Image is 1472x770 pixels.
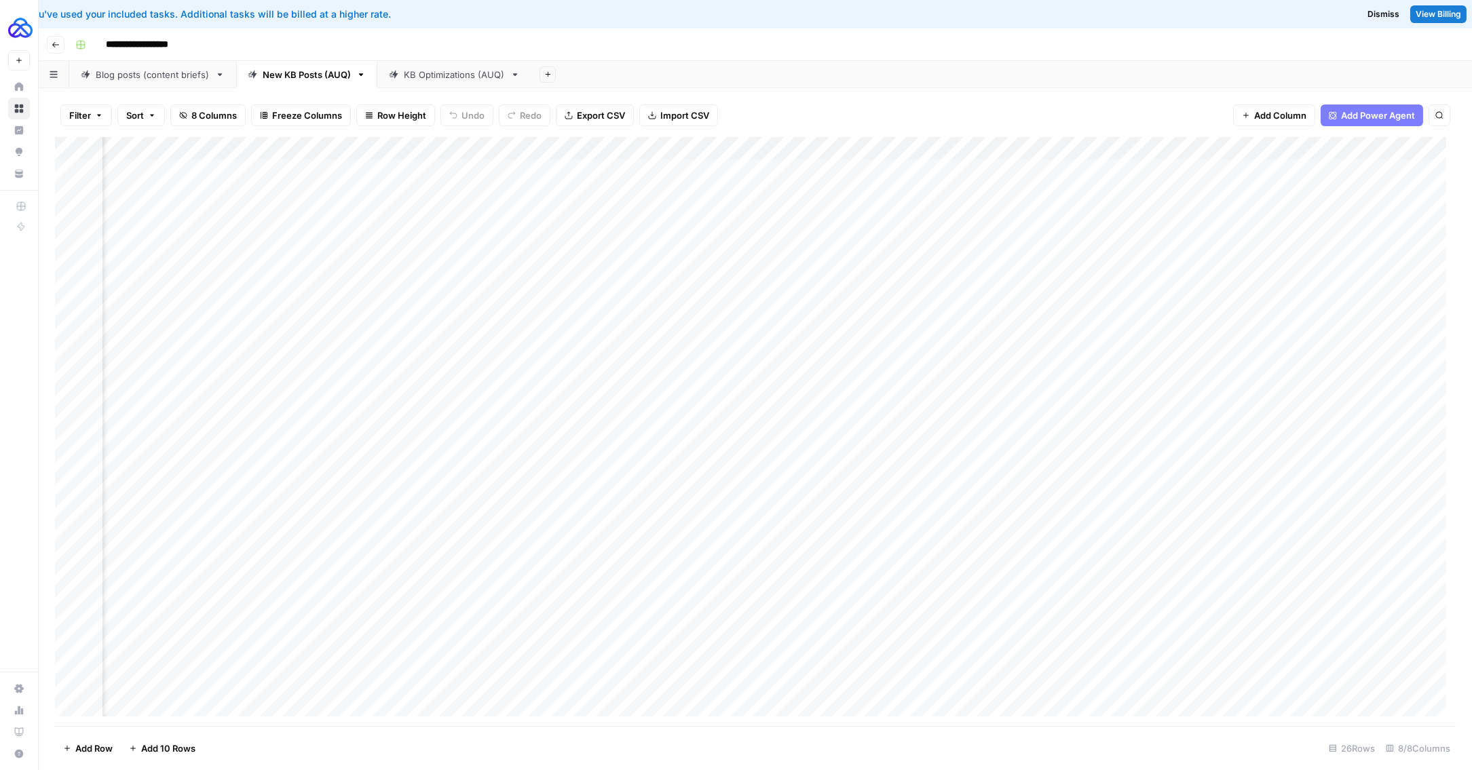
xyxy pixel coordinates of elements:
[8,16,33,40] img: AUQ Logo
[11,7,874,21] div: You've used your included tasks. Additional tasks will be billed at a higher rate.
[377,109,426,122] span: Row Height
[55,737,121,759] button: Add Row
[236,61,377,88] a: New KB Posts (AUQ)
[1233,104,1315,126] button: Add Column
[520,109,542,122] span: Redo
[1380,737,1456,759] div: 8/8 Columns
[1321,104,1423,126] button: Add Power Agent
[141,742,195,755] span: Add 10 Rows
[191,109,237,122] span: 8 Columns
[1323,737,1380,759] div: 26 Rows
[404,68,505,81] div: KB Optimizations (AUQ)
[126,109,144,122] span: Sort
[1341,109,1415,122] span: Add Power Agent
[8,699,30,721] a: Usage
[8,76,30,98] a: Home
[96,68,210,81] div: Blog posts (content briefs)
[69,109,91,122] span: Filter
[8,141,30,163] a: Opportunities
[1254,109,1306,122] span: Add Column
[8,678,30,699] a: Settings
[440,104,493,126] button: Undo
[499,104,550,126] button: Redo
[8,743,30,765] button: Help + Support
[1362,5,1405,23] button: Dismiss
[8,119,30,141] a: Insights
[1410,5,1467,23] a: View Billing
[356,104,435,126] button: Row Height
[8,11,30,45] button: Workspace: AUQ
[1416,8,1461,20] span: View Billing
[660,109,709,122] span: Import CSV
[69,61,236,88] a: Blog posts (content briefs)
[8,98,30,119] a: Browse
[1367,8,1399,20] span: Dismiss
[251,104,351,126] button: Freeze Columns
[121,737,204,759] button: Add 10 Rows
[8,721,30,743] a: Learning Hub
[461,109,485,122] span: Undo
[60,104,112,126] button: Filter
[377,61,531,88] a: KB Optimizations (AUQ)
[8,163,30,185] a: Your Data
[263,68,351,81] div: New KB Posts (AUQ)
[170,104,246,126] button: 8 Columns
[117,104,165,126] button: Sort
[272,109,342,122] span: Freeze Columns
[639,104,718,126] button: Import CSV
[556,104,634,126] button: Export CSV
[75,742,113,755] span: Add Row
[577,109,625,122] span: Export CSV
